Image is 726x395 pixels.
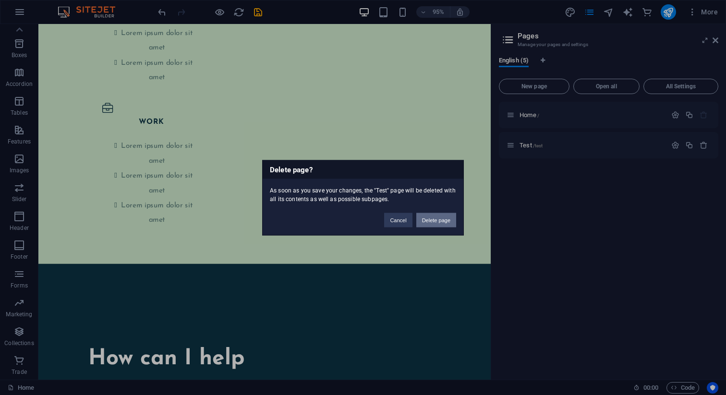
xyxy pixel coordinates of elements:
button: Delete page [416,213,456,227]
font: Delete page? [270,165,313,174]
font: Cancel [390,217,406,223]
font: As soon as you save your changes, the "Test" page will be deleted with all its contents as well a... [270,187,456,202]
font: Delete page [422,217,450,223]
button: Cancel [384,213,412,227]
